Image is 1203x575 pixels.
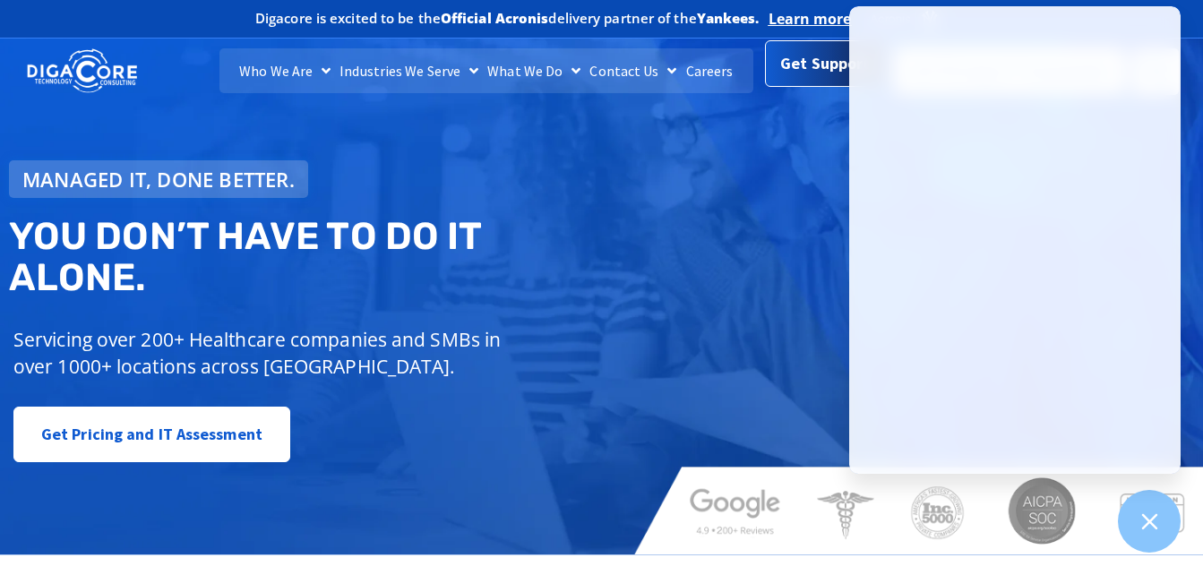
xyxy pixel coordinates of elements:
h2: You don’t have to do IT alone. [9,216,614,298]
a: Industries We Serve [335,48,483,93]
span: Get Pricing and IT Assessment [41,416,262,452]
a: Contact Us [585,48,681,93]
a: Get Pricing and IT Assessment [13,407,290,462]
span: Managed IT, done better. [22,169,295,189]
nav: Menu [219,48,753,93]
b: Yankees. [697,9,760,27]
span: Get Support [780,46,870,82]
a: Who We Are [235,48,335,93]
a: Managed IT, done better. [9,160,308,198]
iframe: Chatgenie Messenger [849,6,1181,474]
p: Servicing over 200+ Healthcare companies and SMBs in over 1000+ locations across [GEOGRAPHIC_DATA]. [13,326,506,380]
a: What We Do [483,48,585,93]
img: DigaCore Technology Consulting [27,47,137,95]
h2: Digacore is excited to be the delivery partner of the [255,12,760,25]
a: Careers [682,48,738,93]
b: Official Acronis [441,9,549,27]
a: Learn more [769,10,852,28]
a: Get Support [765,40,884,87]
